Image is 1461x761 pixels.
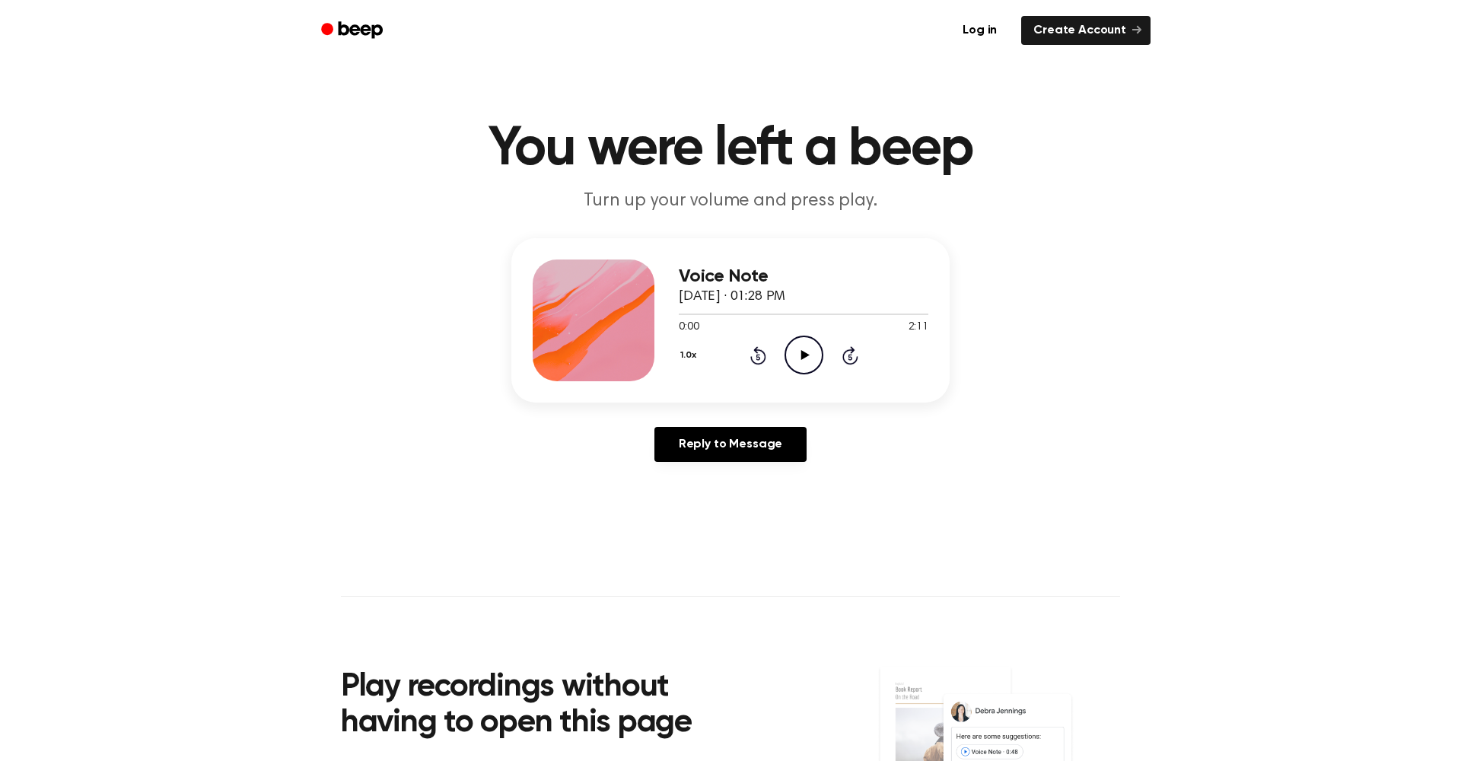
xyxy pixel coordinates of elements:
[679,342,702,368] button: 1.0x
[341,670,751,742] h2: Play recordings without having to open this page
[947,13,1012,48] a: Log in
[341,122,1120,177] h1: You were left a beep
[679,320,699,336] span: 0:00
[1021,16,1151,45] a: Create Account
[310,16,396,46] a: Beep
[679,290,785,304] span: [DATE] · 01:28 PM
[654,427,807,462] a: Reply to Message
[438,189,1023,214] p: Turn up your volume and press play.
[909,320,928,336] span: 2:11
[679,266,928,287] h3: Voice Note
